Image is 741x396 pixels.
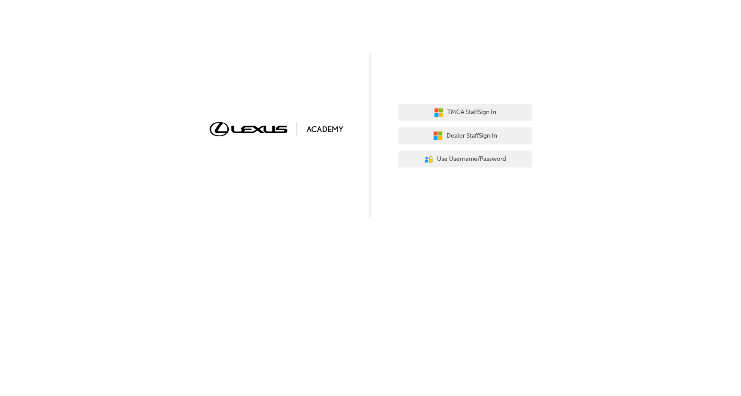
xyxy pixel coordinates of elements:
button: TMCA StaffSign In [398,104,532,121]
button: Dealer StaffSign In [398,127,532,144]
span: Use Username/Password [437,154,506,164]
span: TMCA Staff Sign In [447,107,496,118]
img: Trak [210,122,343,136]
button: Use Username/Password [398,151,532,168]
span: Dealer Staff Sign In [446,131,497,141]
